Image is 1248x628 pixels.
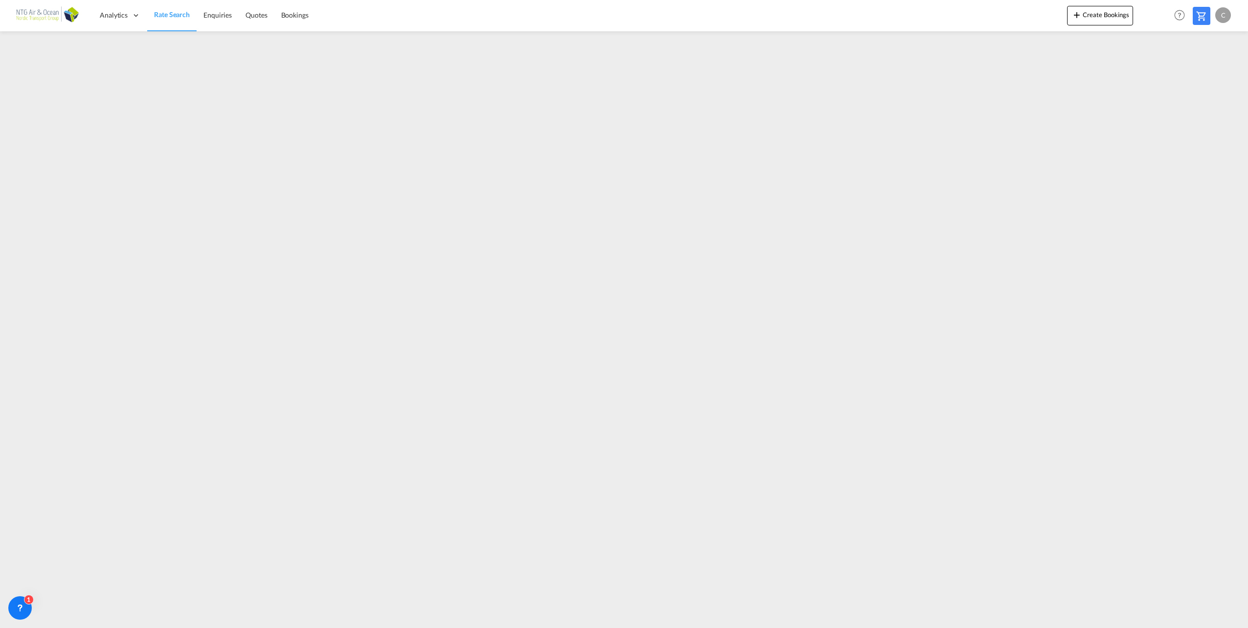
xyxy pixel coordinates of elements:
[15,4,81,26] img: b56e2f00b01711ecb5ec2b6763d4c6fb.png
[203,11,232,19] span: Enquiries
[281,11,309,19] span: Bookings
[245,11,267,19] span: Quotes
[1215,7,1231,23] div: C
[1067,6,1133,25] button: icon-plus 400-fgCreate Bookings
[1171,7,1188,23] span: Help
[154,10,190,19] span: Rate Search
[1071,9,1083,21] md-icon: icon-plus 400-fg
[1171,7,1193,24] div: Help
[100,10,128,20] span: Analytics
